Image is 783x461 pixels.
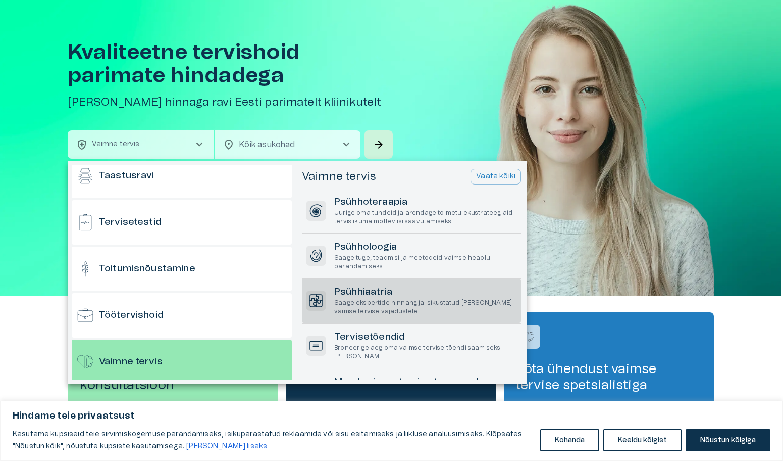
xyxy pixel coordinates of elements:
p: Saage tuge, teadmisi ja meetodeid vaimse heaolu parandamiseks [334,254,517,271]
h6: Vaimne tervis [99,355,163,369]
h5: Vaimne tervis [302,169,376,184]
button: Keeldu kõigist [603,429,682,451]
a: Loe lisaks [186,442,268,450]
h6: Psühholoogia [334,241,517,254]
h6: Muud vaimse tervise teenused [334,376,517,389]
p: Kasutame küpsiseid teie sirvimiskogemuse parandamiseks, isikupärastatud reklaamide või sisu esita... [13,428,533,452]
h6: Toitumisnõustamine [99,262,195,276]
button: Kohanda [540,429,599,451]
p: Vaata kõiki [476,171,515,182]
p: Hindame teie privaatsust [13,410,770,422]
button: Nõustun kõigiga [686,429,770,451]
p: Uurige oma tundeid ja arendage toimetulekustrateegiaid tervislikuma mõtteviisi saavutamiseks [334,209,517,226]
p: Saage ekspertide hinnang ja isikustatud [PERSON_NAME] vaimse tervise vajadustele [334,299,517,316]
h6: Taastusravi [99,169,154,183]
span: Help [51,8,67,16]
h6: Psühhiaatria [334,286,517,299]
h6: Töötervishoid [99,309,164,322]
h6: Psühhoteraapia [334,196,517,209]
button: Vaata kõiki [471,169,521,185]
p: Broneerige aeg oma vaimse tervise tõendi saamiseks [PERSON_NAME] [334,344,517,361]
h6: Tervisetestid [99,216,162,229]
h6: Tervisetõendid [334,331,517,344]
